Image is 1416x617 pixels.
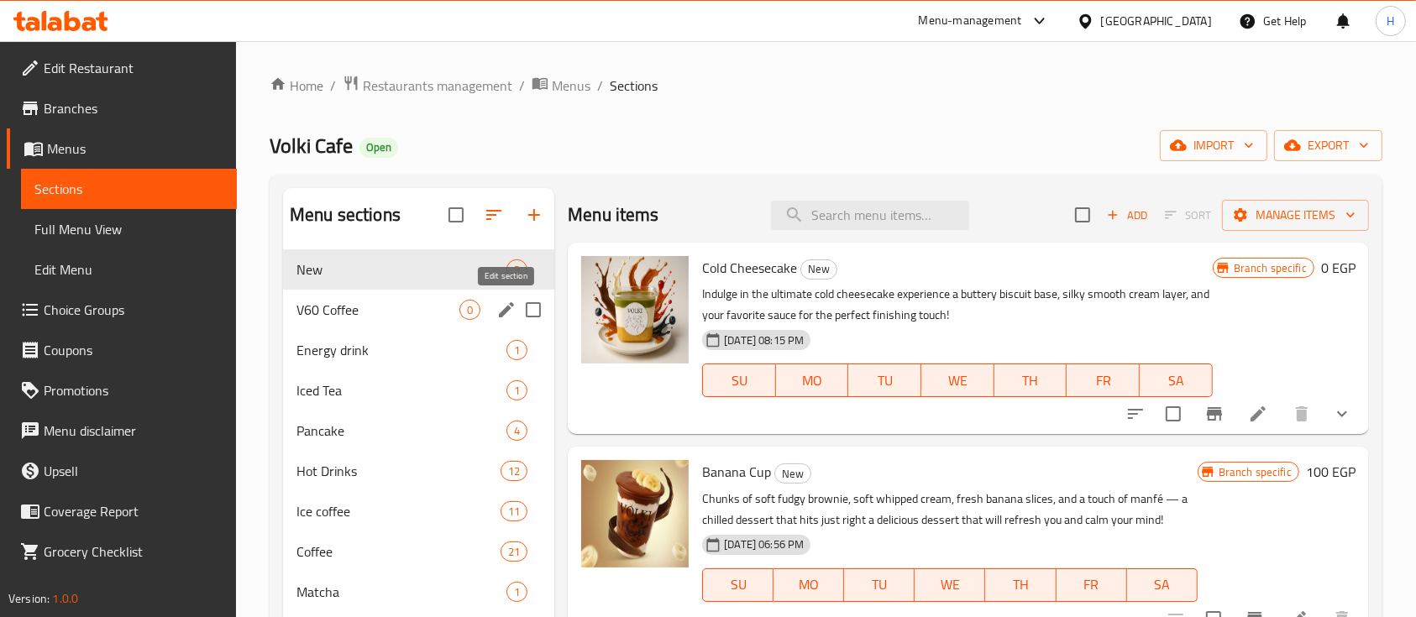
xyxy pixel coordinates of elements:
div: New [800,259,837,280]
button: SA [1140,363,1213,397]
span: Edit Menu [34,259,223,280]
span: Coverage Report [44,501,223,521]
div: Hot Drinks12 [283,451,554,491]
button: delete [1282,394,1322,434]
span: New [296,259,506,280]
h6: 100 EGP [1306,460,1356,484]
span: Open [359,140,398,154]
span: Version: [8,588,50,609]
span: export [1288,135,1369,156]
span: Energy drink [296,340,506,360]
a: Restaurants management [343,75,512,97]
span: Sections [34,179,223,199]
span: TU [855,369,915,393]
input: search [771,201,969,230]
span: H [1387,12,1394,30]
span: Manage items [1235,205,1356,226]
div: items [501,501,527,521]
div: V60 Coffee0edit [283,290,554,330]
span: [DATE] 08:15 PM [717,332,810,348]
span: Add item [1100,202,1154,228]
div: Pancake4 [283,410,554,451]
button: MO [774,568,844,602]
div: Open [359,138,398,158]
span: 3 [507,262,527,278]
div: Matcha1 [283,572,554,612]
span: WE [928,369,988,393]
a: Home [270,76,323,96]
span: Select to update [1156,396,1191,431]
a: Upsell [7,451,237,491]
button: FR [1067,363,1140,397]
span: Select section first [1154,202,1222,228]
li: / [597,76,603,96]
button: export [1274,130,1382,161]
h6: 0 EGP [1321,256,1356,280]
span: SA [1134,573,1191,597]
span: Branch specific [1227,260,1314,276]
span: SA [1146,369,1206,393]
a: Full Menu View [21,209,237,249]
button: TU [844,568,915,602]
span: Menu disclaimer [44,421,223,441]
img: Cold Cheesecake [581,256,689,363]
div: items [506,380,527,400]
div: New3 [283,249,554,290]
span: 1.0.0 [52,588,78,609]
a: Edit Menu [21,249,237,290]
span: import [1173,135,1254,156]
span: 1 [507,584,527,600]
div: Matcha [296,582,506,602]
button: show more [1322,394,1362,434]
h2: Menu sections [290,202,401,227]
div: Iced Tea1 [283,370,554,410]
img: Banana Cup [581,460,689,567]
p: Indulge in the ultimate cold cheesecake experience a buttery biscuit base, silky smooth cream lay... [702,284,1212,326]
button: WE [915,568,985,602]
span: Add [1104,206,1150,225]
a: Branches [7,88,237,128]
span: V60 Coffee [296,300,459,320]
div: Ice coffee [296,501,501,521]
button: SU [702,568,774,602]
div: Menu-management [919,11,1022,31]
li: / [330,76,336,96]
span: Cold Cheesecake [702,255,797,280]
span: Coffee [296,541,501,562]
span: Pancake [296,421,506,441]
button: SA [1127,568,1198,602]
button: MO [776,363,849,397]
div: Energy drink1 [283,330,554,370]
button: FR [1057,568,1127,602]
span: Hot Drinks [296,461,501,481]
span: MO [783,369,842,393]
button: TU [848,363,921,397]
h2: Menu items [568,202,659,227]
button: sort-choices [1115,394,1156,434]
span: Menus [47,139,223,159]
div: items [506,421,527,441]
span: FR [1063,573,1120,597]
button: SU [702,363,776,397]
span: SU [710,573,767,597]
div: Coffee21 [283,531,554,572]
a: Choice Groups [7,290,237,330]
a: Promotions [7,370,237,410]
button: Branch-specific-item [1194,394,1235,434]
div: items [501,461,527,481]
nav: breadcrumb [270,75,1382,97]
div: New [774,463,811,484]
span: Coupons [44,340,223,360]
button: Manage items [1222,200,1369,231]
button: WE [921,363,994,397]
span: TH [992,573,1049,597]
span: SU [710,369,769,393]
span: TU [851,573,908,597]
li: / [519,76,525,96]
span: 1 [507,342,527,358]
